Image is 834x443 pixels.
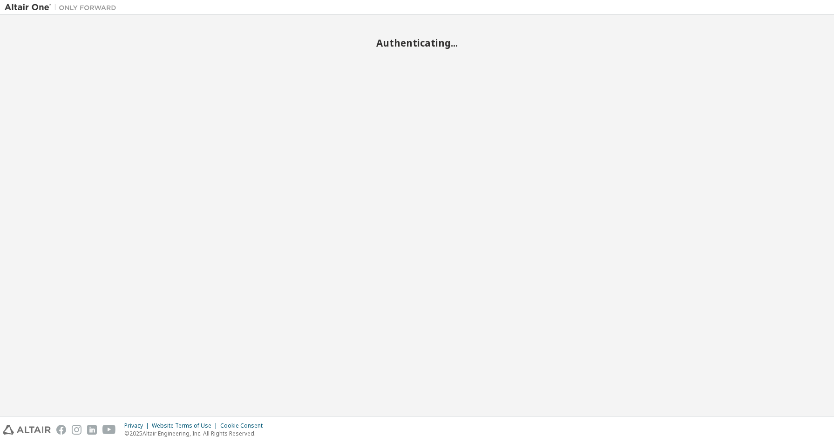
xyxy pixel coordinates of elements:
[124,422,152,429] div: Privacy
[72,425,81,435] img: instagram.svg
[102,425,116,435] img: youtube.svg
[152,422,220,429] div: Website Terms of Use
[3,425,51,435] img: altair_logo.svg
[87,425,97,435] img: linkedin.svg
[5,37,829,49] h2: Authenticating...
[124,429,268,437] p: © 2025 Altair Engineering, Inc. All Rights Reserved.
[5,3,121,12] img: Altair One
[220,422,268,429] div: Cookie Consent
[56,425,66,435] img: facebook.svg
